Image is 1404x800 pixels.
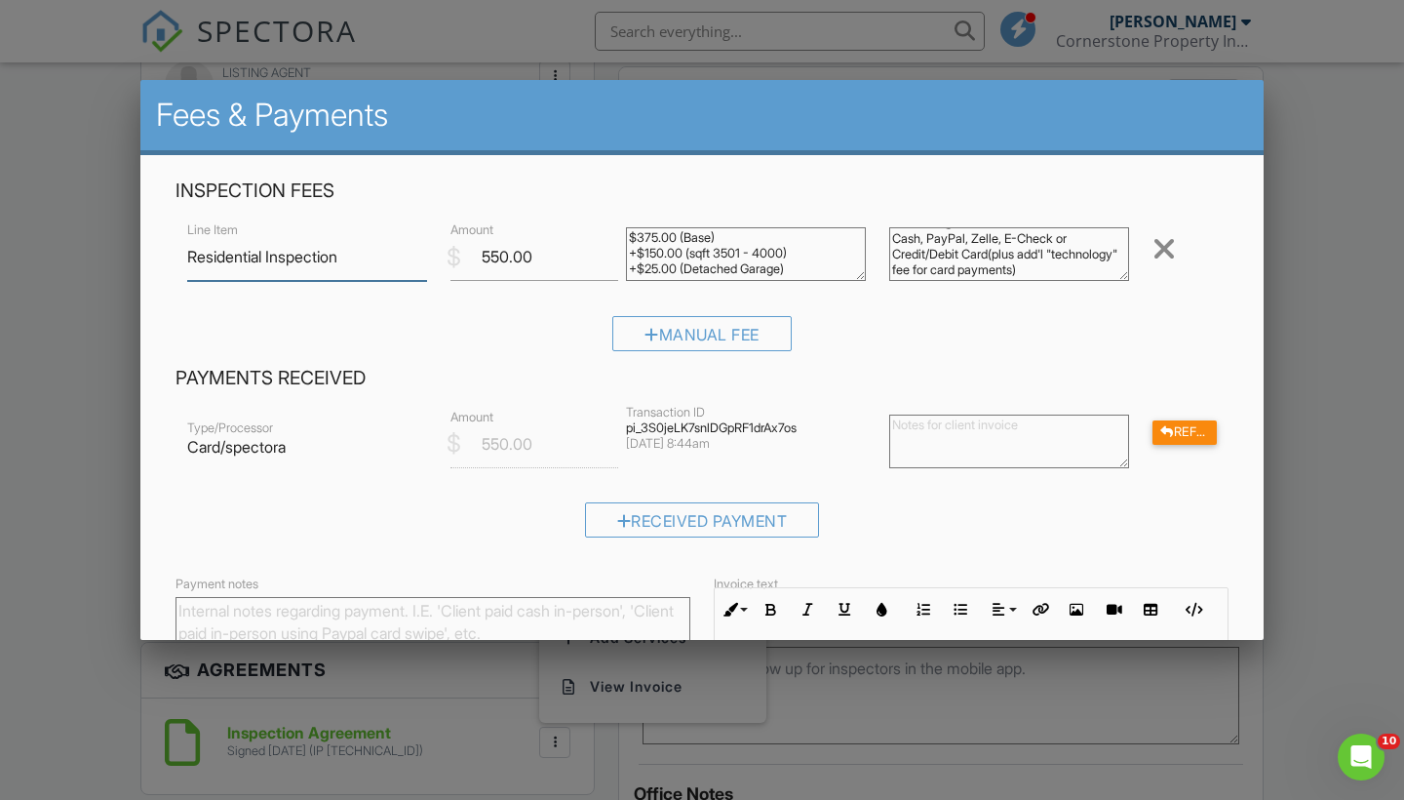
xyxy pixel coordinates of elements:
[187,420,427,436] div: Type/Processor
[1174,591,1211,628] button: Code View
[942,591,979,628] button: Unordered List
[1058,591,1095,628] button: Insert Image (⌘P)
[863,591,900,628] button: Colors
[715,591,752,628] button: Inline Style
[1152,421,1217,441] a: Refund
[450,408,493,425] label: Amount
[626,227,866,281] textarea: $375.00 (Base) +$150.00 (sqft 3501 - 4000) +$25.00 (Detached Garage)
[1338,734,1384,780] iframe: Intercom live chat
[175,179,1228,204] h4: Inspection Fees
[889,227,1129,281] textarea: CashAPP - $LAW2ON Venmo - @[PERSON_NAME]-18 Cash, PayPal, Zelle, E-Check or Credit/Debit Card(plu...
[715,634,752,671] button: Clear Formatting
[826,591,863,628] button: Underline (⌘U)
[156,96,1248,135] h2: Fees & Payments
[447,427,461,460] div: $
[585,516,820,536] a: Received Payment
[626,436,866,452] div: [DATE] 8:44am
[789,591,826,628] button: Italic (⌘I)
[1152,420,1217,445] div: Refund
[1378,734,1400,749] span: 10
[187,436,427,458] p: Card/spectora
[984,591,1021,628] button: Align
[905,591,942,628] button: Ordered List
[585,502,820,538] div: Received Payment
[1095,591,1132,628] button: Insert Video
[626,420,866,436] div: pi_3S0jeLK7snlDGpRF1drAx7os
[752,591,789,628] button: Bold (⌘B)
[1021,591,1058,628] button: Insert Link (⌘K)
[175,576,258,593] label: Payment notes
[612,329,792,348] a: Manual Fee
[612,316,792,351] div: Manual Fee
[1132,591,1169,628] button: Insert Table
[450,221,493,239] label: Amount
[447,241,461,274] div: $
[187,221,238,239] label: Line Item
[175,366,1228,391] h4: Payments Received
[714,576,778,593] label: Invoice text
[626,405,866,420] div: Transaction ID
